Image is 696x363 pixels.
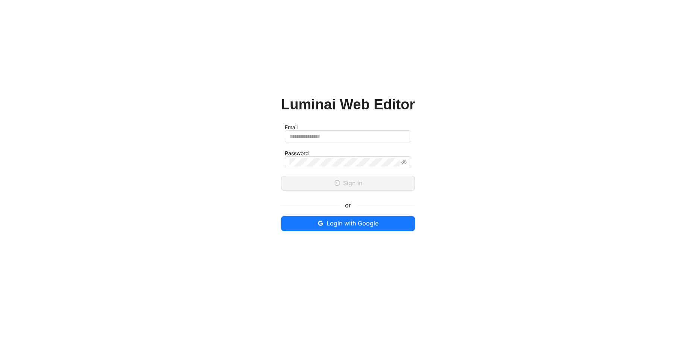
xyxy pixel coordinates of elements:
span: or [339,201,357,210]
button: googleLogin with Google [281,216,415,231]
h1: Luminai Web Editor [281,96,415,113]
label: Email [285,124,298,130]
span: google [318,220,324,226]
span: eye-invisible [401,160,407,165]
span: Sign in [343,178,362,188]
span: login [334,180,340,186]
label: Password [285,150,309,156]
span: Login with Google [327,219,378,228]
button: loginSign in [281,176,415,191]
